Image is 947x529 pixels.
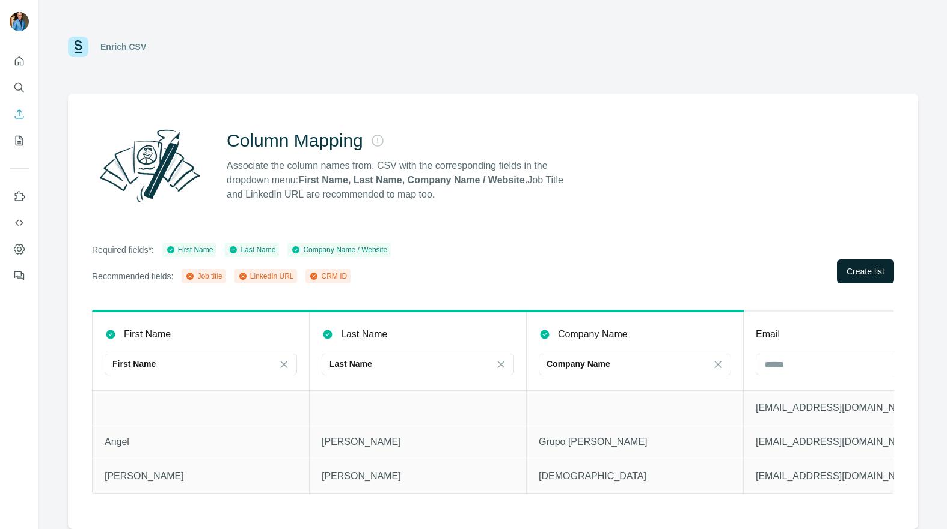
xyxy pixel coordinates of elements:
[309,271,347,282] div: CRM ID
[124,327,171,342] p: First Name
[185,271,222,282] div: Job title
[322,435,514,449] p: [PERSON_NAME]
[112,358,156,370] p: First Name
[105,435,297,449] p: Angel
[10,130,29,151] button: My lists
[329,358,372,370] p: Last Name
[105,469,297,483] p: [PERSON_NAME]
[92,122,207,209] img: Surfe Illustration - Column Mapping
[10,77,29,98] button: Search
[558,327,628,342] p: Company Name
[227,130,363,151] h2: Column Mapping
[166,244,213,255] div: First Name
[291,244,387,255] div: Company Name / Website
[10,212,29,234] button: Use Surfe API
[322,469,514,483] p: [PERSON_NAME]
[227,159,574,202] p: Associate the column names from. CSV with the corresponding fields in the dropdown menu: Job Titl...
[547,358,610,370] p: Company Name
[68,37,88,57] img: Surfe Logo
[228,244,275,255] div: Last Name
[92,244,154,256] p: Required fields*:
[92,270,173,282] p: Recommended fields:
[10,238,29,260] button: Dashboard
[10,265,29,286] button: Feedback
[539,435,731,449] p: Grupo [PERSON_NAME]
[539,469,731,483] p: [DEMOGRAPHIC_DATA]
[10,103,29,125] button: Enrich CSV
[756,327,780,342] p: Email
[238,271,294,282] div: LinkedIn URL
[298,175,527,185] strong: First Name, Last Name, Company Name / Website.
[837,259,894,283] button: Create list
[847,265,884,277] span: Create list
[10,12,29,31] img: Avatar
[341,327,387,342] p: Last Name
[10,186,29,207] button: Use Surfe on LinkedIn
[100,41,146,53] div: Enrich CSV
[10,50,29,72] button: Quick start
